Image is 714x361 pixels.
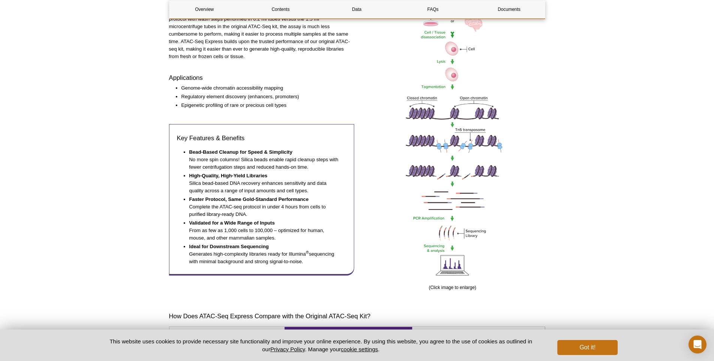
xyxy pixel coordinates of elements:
sup: ® [306,250,309,254]
li: Silica bead-based DNA recovery enhances sensitivity and data quality across a range of input amou... [189,172,339,195]
li: Genome-wide chromatin accessibility mapping [181,84,347,92]
th: ATAC-Seq Express Kit [285,327,413,337]
li: Generates high-complexity libraries ready for Illumina sequencing with minimal background and str... [189,243,339,265]
th: ATAC-seq Kit (Original) [412,327,545,337]
a: Documents [474,0,544,18]
button: cookie settings [341,346,378,352]
li: From as few as 1,000 cells to 100,000 – optimized for human, mouse, and other mammalian samples. [189,219,339,242]
h3: Key Features & Benefits [177,134,347,143]
strong: Faster Protocol, Same Gold-Standard Performance [189,196,309,202]
p: This website uses cookies to provide necessary site functionality and improve your online experie... [97,337,545,353]
li: No more spin columns! Silica beads enable rapid cleanup steps with fewer centrifugation steps and... [189,148,339,171]
a: Contents [245,0,316,18]
h3: Applications [169,73,355,82]
h3: How Does ATAC-Seq Express Compare with the Original ATAC-Seq Kit? [169,312,545,321]
img: ATAC-Seq Express Correlation Plot Data [396,0,509,282]
li: Regulatory element discovery (enhancers, promoters) [181,93,347,100]
strong: Ideal for Downstream Sequencing [189,244,269,249]
strong: High-Quality, High-Yield Libraries [189,173,268,178]
a: Data [322,0,392,18]
li: Epigenetic profiling of rare or precious cell types [181,102,347,109]
div: Open Intercom Messenger [689,336,707,354]
a: FAQs [398,0,468,18]
li: Complete the ATAC-seq protocol in under 4 hours from cells to purified library-ready DNA. [189,196,339,218]
button: Got it! [557,340,617,355]
a: Overview [169,0,240,18]
strong: Validated for a Wide Range of Inputs [189,220,275,226]
strong: Bead-Based Cleanup for Speed & Simplicity [189,149,293,155]
a: Privacy Policy [270,346,305,352]
th: Feature [169,327,285,337]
